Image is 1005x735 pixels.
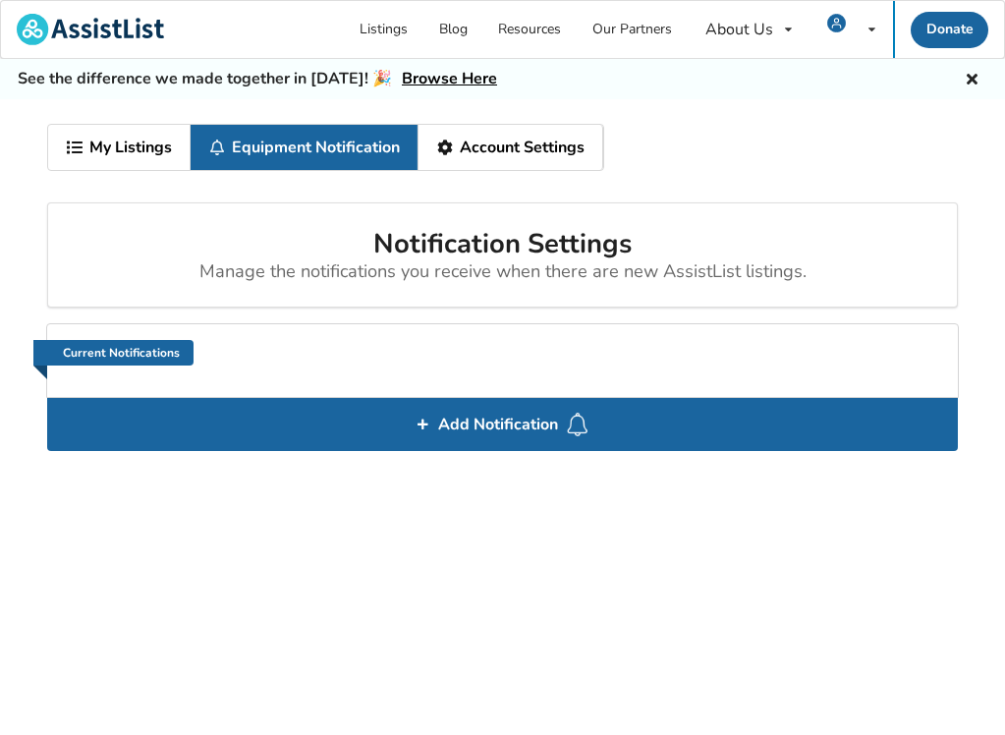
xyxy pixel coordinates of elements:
[705,22,773,37] div: About Us
[423,1,483,58] a: Blog
[911,12,989,48] a: Donate
[430,409,566,440] span: Add Notification
[345,1,424,58] a: Listings
[47,398,958,451] div: Add Notification
[64,261,941,283] div: Manage the notifications you receive when there are new AssistList listings.
[827,14,846,32] img: user icon
[483,1,578,58] a: Resources
[18,69,497,89] h5: See the difference we made together in [DATE]! 🎉
[17,14,164,45] img: assistlist-logo
[48,125,191,170] a: My Listings
[577,1,688,58] a: Our Partners
[33,340,195,366] a: Current Notifications
[402,68,497,89] a: Browse Here
[64,227,941,283] h2: Notification Settings
[419,125,603,170] a: Account Settings
[191,125,419,170] a: Equipment Notification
